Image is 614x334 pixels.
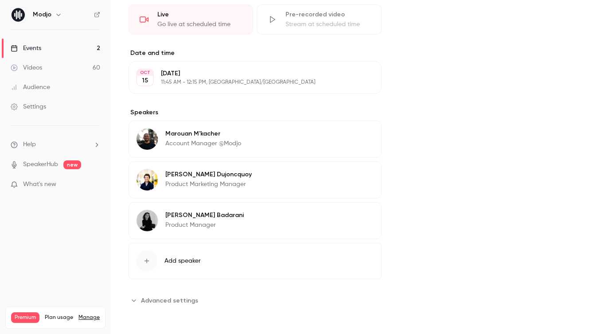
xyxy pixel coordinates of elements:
[285,10,370,19] div: Pre-recorded video
[129,202,382,239] div: Louise Badarani[PERSON_NAME] BadaraniProduct Manager
[129,293,203,307] button: Advanced settings
[129,4,253,35] div: LiveGo live at scheduled time
[137,210,158,231] img: Louise Badarani
[141,296,198,305] span: Advanced settings
[161,79,335,86] p: 11:45 AM - 12:15 PM, [GEOGRAPHIC_DATA]/[GEOGRAPHIC_DATA]
[157,10,242,19] div: Live
[11,83,50,92] div: Audience
[11,8,25,22] img: Modjo
[164,256,201,265] span: Add speaker
[129,293,382,307] section: Advanced settings
[11,140,100,149] li: help-dropdown-opener
[129,108,382,117] label: Speakers
[165,129,241,138] p: Marouan M'kacher
[165,170,252,179] p: [PERSON_NAME] Dujoncquoy
[45,314,73,321] span: Plan usage
[11,102,46,111] div: Settings
[165,221,244,229] p: Product Manager
[285,20,370,29] div: Stream at scheduled time
[137,169,158,190] img: Jean-Arthur Dujoncquoy
[142,76,148,85] p: 15
[129,49,382,58] label: Date and time
[11,63,42,72] div: Videos
[137,128,158,150] img: Marouan M'kacher
[11,44,41,53] div: Events
[11,312,39,323] span: Premium
[23,160,58,169] a: SpeakerHub
[157,20,242,29] div: Go live at scheduled time
[23,180,56,189] span: What's new
[129,120,382,158] div: Marouan M'kacherMarouan M'kacherAccount Manager @Modjo
[165,139,241,148] p: Account Manager @Modjo
[165,211,244,220] p: [PERSON_NAME] Badarani
[161,69,335,78] p: [DATE]
[257,4,381,35] div: Pre-recorded videoStream at scheduled time
[33,10,51,19] h6: Modjo
[78,314,100,321] a: Manage
[63,160,81,169] span: new
[90,181,100,189] iframe: Noticeable Trigger
[137,70,153,76] div: OCT
[165,180,252,189] p: Product Marketing Manager
[129,161,382,198] div: Jean-Arthur Dujoncquoy[PERSON_NAME] DujoncquoyProduct Marketing Manager
[23,140,36,149] span: Help
[129,243,382,279] button: Add speaker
